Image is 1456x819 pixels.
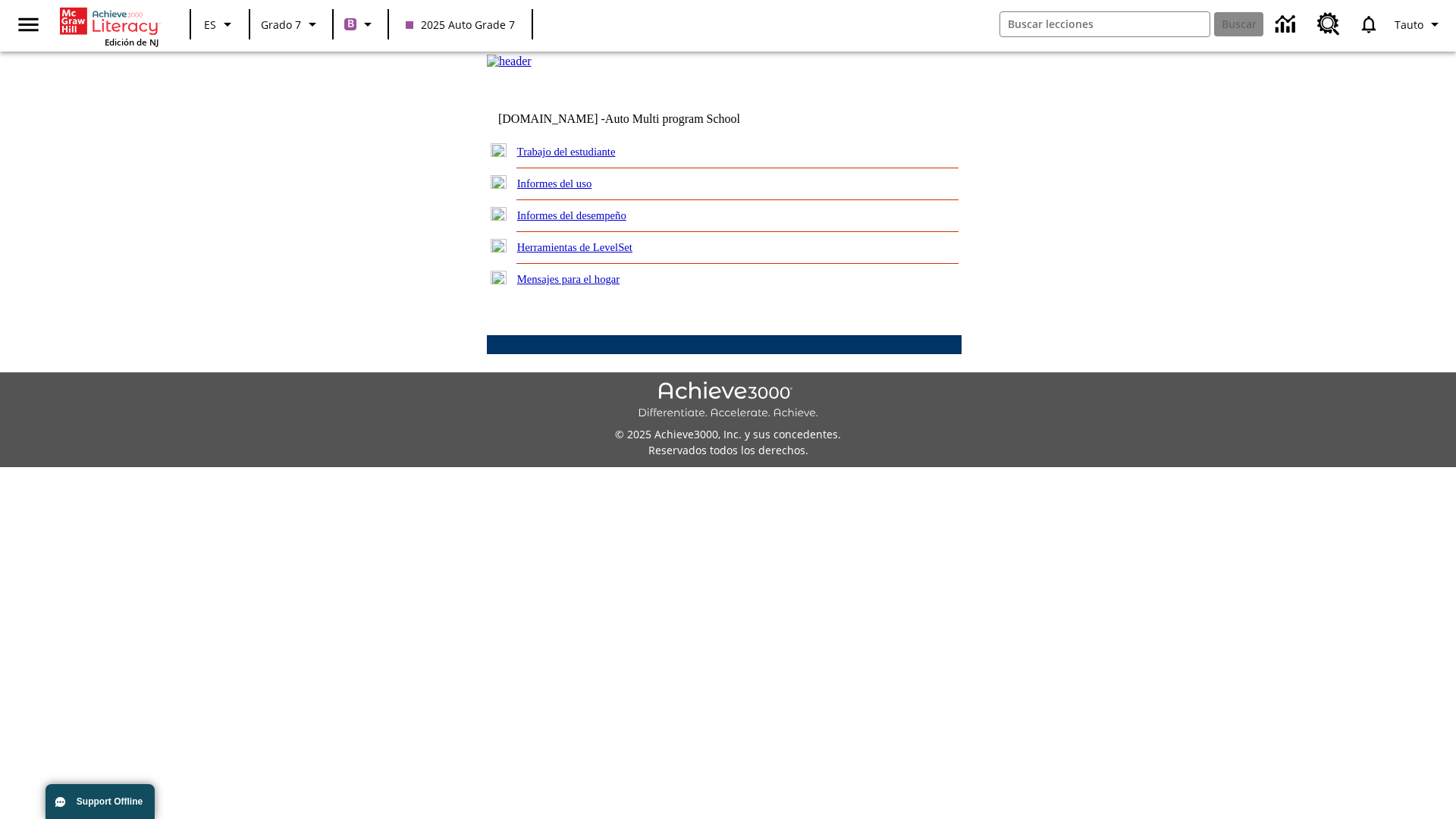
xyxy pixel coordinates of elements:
button: Abrir el menú lateral [6,2,51,47]
img: plus.gif [491,239,507,253]
img: header [487,55,532,68]
button: Support Offline [45,784,155,819]
td: [DOMAIN_NAME] - [498,112,777,126]
a: Mensajes para el hogar [517,273,620,285]
div: Portada [60,5,158,48]
img: Achieve3000 Differentiate Accelerate Achieve [638,381,818,420]
a: Herramientas de LevelSet [517,241,632,253]
button: Lenguaje: ES, Selecciona un idioma [196,11,244,38]
span: ES [204,17,216,33]
span: B [347,14,354,33]
input: Buscar campo [1000,12,1210,36]
a: Centro de recursos, Se abrirá en una pestaña nueva. [1308,4,1349,45]
a: Informes del uso [517,177,592,190]
img: plus.gif [491,271,507,284]
img: plus.gif [491,143,507,157]
a: Notificaciones [1349,5,1389,44]
a: Centro de información [1266,4,1308,45]
span: Edición de NJ [105,36,158,48]
span: Support Offline [77,796,143,807]
a: Informes del desempeño [517,209,626,221]
span: Tauto [1395,17,1423,33]
img: plus.gif [491,175,507,189]
span: Grado 7 [261,17,301,33]
button: Perfil/Configuración [1389,11,1450,38]
button: Boost El color de la clase es morado/púrpura. Cambiar el color de la clase. [338,11,383,38]
button: Grado: Grado 7, Elige un grado [255,11,328,38]
span: 2025 Auto Grade 7 [406,17,515,33]
a: Trabajo del estudiante [517,146,616,158]
img: plus.gif [491,207,507,221]
nobr: Auto Multi program School [605,112,740,125]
